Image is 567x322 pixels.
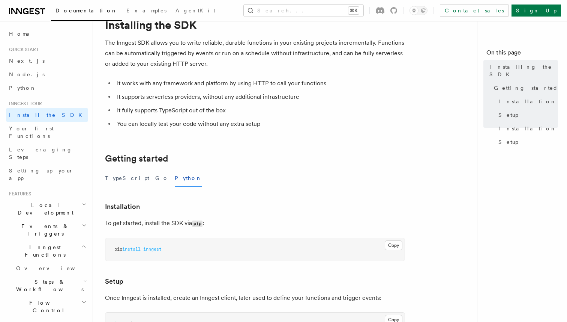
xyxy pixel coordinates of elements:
[6,81,88,95] a: Python
[6,68,88,81] a: Node.js
[6,240,88,262] button: Inngest Functions
[348,7,359,14] kbd: ⌘K
[13,262,88,275] a: Overview
[51,2,122,21] a: Documentation
[9,58,45,64] span: Next.js
[495,95,558,108] a: Installation
[115,78,405,89] li: It works with any framework and platform by using HTTP to call your functions
[126,8,166,14] span: Examples
[511,5,561,17] a: Sign Up
[244,5,363,17] button: Search...⌘K
[105,276,123,287] a: Setup
[192,221,202,227] code: pip
[13,275,88,296] button: Steps & Workflows
[6,101,42,107] span: Inngest tour
[105,170,149,187] button: TypeScript
[155,170,169,187] button: Go
[114,246,122,252] span: pip
[9,125,54,139] span: Your first Functions
[6,164,88,185] a: Setting up your app
[6,201,82,216] span: Local Development
[6,191,31,197] span: Features
[6,219,88,240] button: Events & Triggers
[13,296,88,317] button: Flow Control
[489,63,558,78] span: Installing the SDK
[175,8,215,14] span: AgentKit
[498,111,518,119] span: Setup
[175,170,202,187] button: Python
[115,105,405,116] li: It fully supports TypeScript out of the box
[105,153,168,164] a: Getting started
[16,265,93,271] span: Overview
[171,2,220,20] a: AgentKit
[385,240,402,250] button: Copy
[6,47,39,53] span: Quick start
[6,54,88,68] a: Next.js
[143,246,162,252] span: inngest
[105,18,405,32] h1: Installing the SDK
[115,119,405,129] li: You can locally test your code without any extra setup
[13,278,84,293] span: Steps & Workflows
[6,198,88,219] button: Local Development
[9,147,72,160] span: Leveraging Steps
[498,138,518,146] span: Setup
[495,108,558,122] a: Setup
[6,27,88,41] a: Home
[122,2,171,20] a: Examples
[440,5,508,17] a: Contact sales
[105,293,405,303] p: Once Inngest is installed, create an Inngest client, later used to define your functions and trig...
[13,299,81,314] span: Flow Control
[494,84,558,92] span: Getting started
[491,81,558,95] a: Getting started
[105,38,405,69] p: The Inngest SDK allows you to write reliable, durable functions in your existing projects increme...
[6,222,82,237] span: Events & Triggers
[105,201,140,212] a: Installation
[9,30,30,38] span: Home
[105,218,405,229] p: To get started, install the SDK via :
[6,243,81,259] span: Inngest Functions
[6,143,88,164] a: Leveraging Steps
[495,122,558,135] a: Installation
[409,6,427,15] button: Toggle dark mode
[6,108,88,122] a: Install the SDK
[9,112,87,118] span: Install the SDK
[9,85,36,91] span: Python
[115,92,405,102] li: It supports serverless providers, without any additional infrastructure
[9,71,45,77] span: Node.js
[122,246,141,252] span: install
[498,125,556,132] span: Installation
[486,48,558,60] h4: On this page
[486,60,558,81] a: Installing the SDK
[55,8,117,14] span: Documentation
[9,168,73,181] span: Setting up your app
[6,122,88,143] a: Your first Functions
[498,98,556,105] span: Installation
[495,135,558,149] a: Setup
